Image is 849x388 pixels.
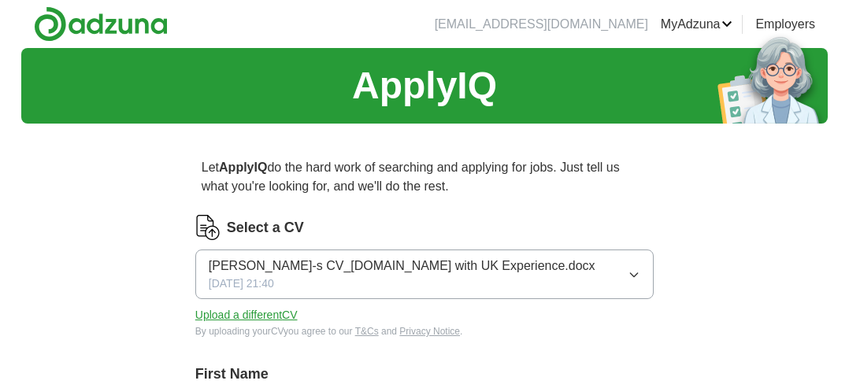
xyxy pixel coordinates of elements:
[195,215,221,240] img: CV Icon
[209,257,595,275] span: [PERSON_NAME]-s CV_[DOMAIN_NAME] with UK Experience.docx
[195,307,298,323] button: Upload a differentCV
[661,15,733,34] a: MyAdzuna
[195,324,654,338] div: By uploading your CV you agree to our and .
[352,57,497,114] h1: ApplyIQ
[195,249,654,299] button: [PERSON_NAME]-s CV_[DOMAIN_NAME] with UK Experience.docx[DATE] 21:40
[435,15,648,34] li: [EMAIL_ADDRESS][DOMAIN_NAME]
[34,6,168,42] img: Adzuna logo
[209,275,274,292] span: [DATE] 21:40
[219,161,267,174] strong: ApplyIQ
[755,15,815,34] a: Employers
[227,217,304,238] label: Select a CV
[355,326,379,337] a: T&Cs
[195,364,654,385] label: First Name
[195,152,654,202] p: Let do the hard work of searching and applying for jobs. Just tell us what you're looking for, an...
[399,326,460,337] a: Privacy Notice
